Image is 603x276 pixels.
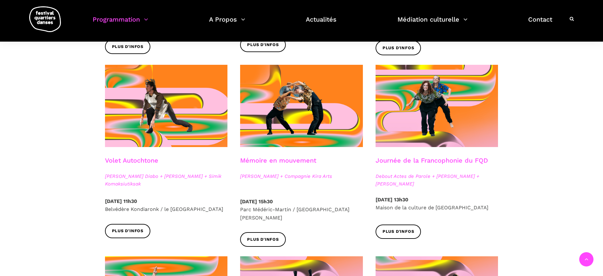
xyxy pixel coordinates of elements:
[209,14,245,33] a: A Propos
[383,45,414,51] span: Plus d'infos
[105,172,228,188] span: [PERSON_NAME] Diabo + [PERSON_NAME] + Simik Komaksiutiksak
[240,157,316,164] a: Mémoire en mouvement
[105,39,151,54] a: Plus d'infos
[376,41,421,55] a: Plus d'infos
[376,172,498,188] span: Debout Actes de Parole + [PERSON_NAME] + [PERSON_NAME]
[105,224,151,238] a: Plus d'infos
[383,228,414,235] span: Plus d'infos
[105,198,137,204] strong: [DATE] 11h30
[240,232,286,246] a: Plus d'infos
[247,236,279,243] span: Plus d'infos
[376,157,488,164] a: Journée de la Francophonie du FQD
[112,44,144,50] span: Plus d'infos
[29,6,61,32] img: logo-fqd-med
[376,196,498,212] p: Maison de la culture de [GEOGRAPHIC_DATA]
[247,42,279,48] span: Plus d'infos
[240,172,363,180] span: [PERSON_NAME] + Compagnie Kira Arts
[240,199,273,205] strong: [DATE] 15h30
[240,198,363,222] p: Parc Médéric-Martin / [GEOGRAPHIC_DATA][PERSON_NAME]
[528,14,552,33] a: Contact
[112,228,144,234] span: Plus d'infos
[376,197,408,203] strong: [DATE] 13h30
[240,37,286,52] a: Plus d'infos
[306,14,337,33] a: Actualités
[105,197,228,213] p: Belvédère Kondiaronk / le [GEOGRAPHIC_DATA]
[93,14,148,33] a: Programmation
[376,225,421,239] a: Plus d'infos
[105,157,158,164] a: Volet Autochtone
[397,14,468,33] a: Médiation culturelle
